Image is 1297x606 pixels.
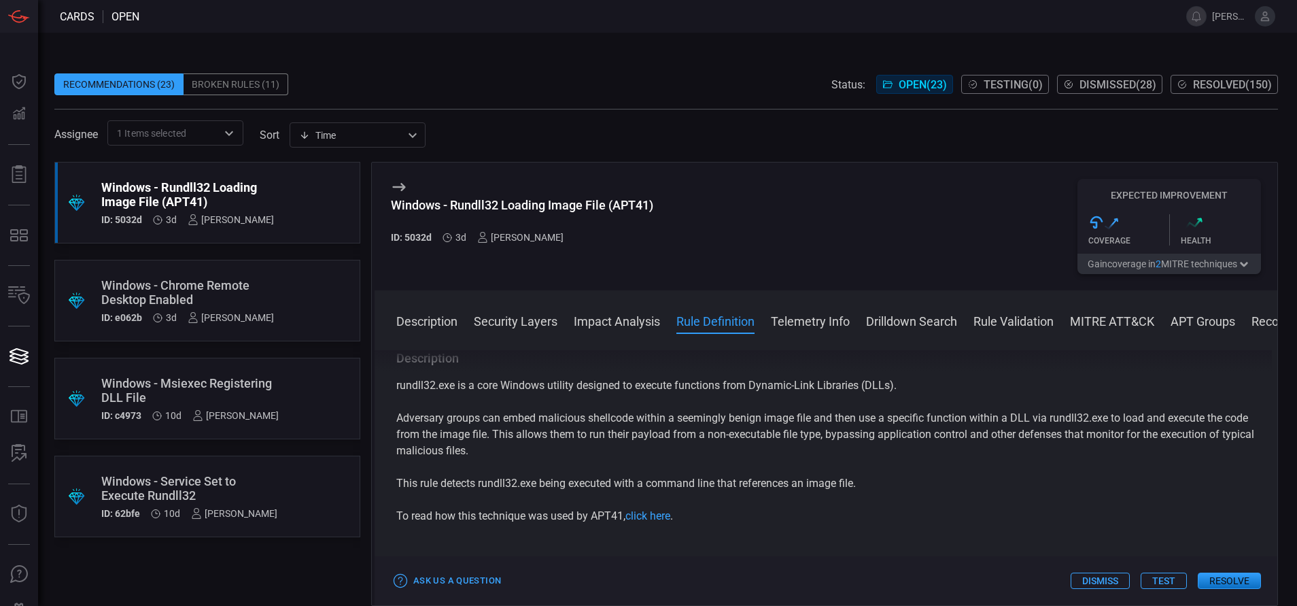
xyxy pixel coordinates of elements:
button: Gaincoverage in2MITRE techniques [1077,254,1261,274]
button: Rule Definition [676,312,755,329]
div: Windows - Service Set to Execute Rundll32 [101,474,277,503]
button: Resolve [1198,573,1261,589]
span: Aug 17, 2025 9:25 AM [166,312,177,323]
h5: ID: 5032d [391,232,432,243]
span: 1 Items selected [117,127,186,140]
button: ALERT ANALYSIS [3,437,35,470]
span: Dismissed ( 28 ) [1079,78,1156,91]
h5: ID: e062b [101,312,142,323]
button: Detections [3,98,35,131]
h5: ID: 5032d [101,214,142,225]
div: [PERSON_NAME] [188,214,274,225]
p: rundll32.exe is a core Windows utility designed to execute functions from Dynamic-Link Libraries ... [396,377,1256,394]
button: Reports [3,158,35,191]
span: Testing ( 0 ) [984,78,1043,91]
span: Aug 10, 2025 9:10 AM [165,410,181,421]
div: Broken Rules (11) [184,73,288,95]
div: Windows - Rundll32 Loading Image File (APT41) [101,180,274,209]
div: [PERSON_NAME] [188,312,274,323]
button: Dismiss [1071,573,1130,589]
button: Resolved(150) [1171,75,1278,94]
button: MITRE ATT&CK [1070,312,1154,329]
span: [PERSON_NAME].[PERSON_NAME] [1212,11,1249,22]
button: Ask Us a Question [391,571,504,592]
div: Time [299,129,404,142]
h5: ID: c4973 [101,410,141,421]
button: Inventory [3,280,35,312]
span: Aug 17, 2025 9:26 AM [455,232,466,243]
div: Windows - Msiexec Registering DLL File [101,376,279,405]
button: Drilldown Search [866,312,957,329]
button: Dashboard [3,65,35,98]
span: Status: [831,78,865,91]
p: Adversary groups can embed malicious shellcode within a seemingly benign image file and then use ... [396,410,1256,459]
button: Ask Us A Question [3,558,35,591]
button: Threat Intelligence [3,498,35,531]
button: APT Groups [1171,312,1235,329]
button: Impact Analysis [574,312,660,329]
a: click here [625,509,670,522]
div: Coverage [1088,236,1169,246]
label: sort [260,129,279,141]
button: Dismissed(28) [1057,75,1162,94]
div: Windows - Chrome Remote Desktop Enabled [101,278,274,307]
button: MITRE - Detection Posture [3,219,35,252]
span: Assignee [54,128,98,141]
button: Description [396,312,457,329]
div: [PERSON_NAME] [192,410,279,421]
button: Open(23) [876,75,953,94]
button: Testing(0) [961,75,1049,94]
button: Rule Validation [973,312,1054,329]
p: This rule detects rundll32.exe being executed with a command line that references an image file. [396,475,1256,492]
span: Resolved ( 150 ) [1193,78,1272,91]
button: Test [1141,573,1187,589]
h5: ID: 62bfe [101,508,140,519]
button: Rule Catalog [3,401,35,433]
button: Open [220,124,239,143]
p: To read how this technique was used by APT41, . [396,508,1256,524]
span: Aug 10, 2025 9:09 AM [164,508,180,519]
div: [PERSON_NAME] [191,508,277,519]
button: Security Layers [474,312,557,329]
button: Telemetry Info [771,312,850,329]
div: Windows - Rundll32 Loading Image File (APT41) [391,198,653,212]
span: 2 [1156,258,1161,269]
span: Open ( 23 ) [899,78,947,91]
button: Cards [3,340,35,373]
span: open [111,10,139,23]
div: Recommendations (23) [54,73,184,95]
div: [PERSON_NAME] [477,232,564,243]
span: Cards [60,10,94,23]
div: Health [1181,236,1262,246]
span: Aug 17, 2025 9:26 AM [166,214,177,225]
h5: Expected Improvement [1077,190,1261,201]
